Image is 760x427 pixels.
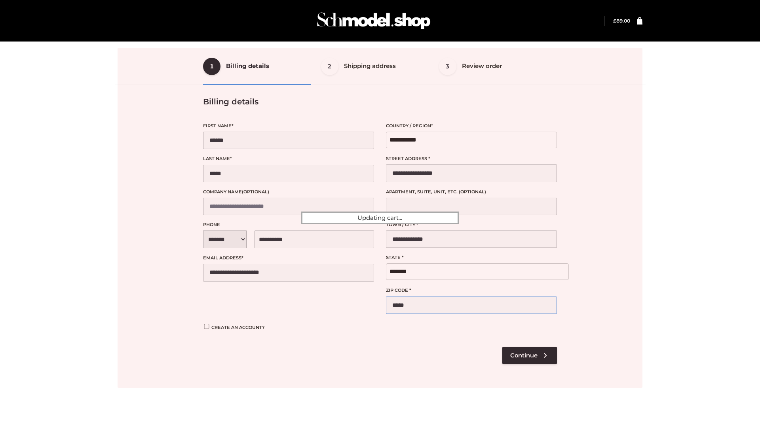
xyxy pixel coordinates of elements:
span: £ [613,18,616,24]
img: Schmodel Admin 964 [314,5,433,36]
a: £89.00 [613,18,630,24]
div: Updating cart... [301,212,459,224]
bdi: 89.00 [613,18,630,24]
